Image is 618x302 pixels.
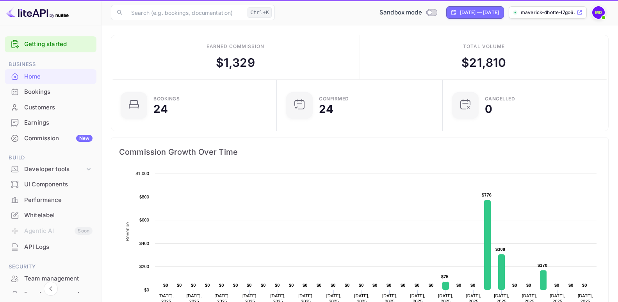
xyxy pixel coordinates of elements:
text: $170 [538,263,547,268]
text: $0 [429,283,434,288]
a: Fraud management [5,287,96,301]
text: $0 [401,283,406,288]
div: 0 [485,104,492,114]
text: $0 [233,283,238,288]
text: $776 [482,193,492,197]
span: Sandbox mode [379,8,422,17]
text: $800 [139,195,149,199]
text: $0 [219,283,224,288]
text: $0 [359,283,364,288]
a: Getting started [24,40,93,49]
a: Whitelabel [5,208,96,222]
img: LiteAPI logo [6,6,69,19]
text: $0 [275,283,280,288]
div: Getting started [5,36,96,52]
span: Business [5,60,96,69]
div: Developer tools [5,163,96,176]
text: $0 [177,283,182,288]
div: Total volume [463,43,505,50]
text: $0 [163,283,168,288]
div: CommissionNew [5,131,96,146]
text: $0 [261,283,266,288]
a: Team management [5,271,96,286]
text: $0 [526,283,531,288]
input: Search (e.g. bookings, documentation) [126,5,244,20]
text: $0 [303,283,308,288]
a: Home [5,69,96,84]
div: API Logs [5,239,96,255]
div: Performance [5,193,96,208]
text: Revenue [125,222,130,241]
div: Bookings [5,84,96,100]
text: $0 [372,283,378,288]
div: Team management [5,271,96,286]
text: $0 [345,283,350,288]
text: $0 [191,283,196,288]
text: $0 [470,283,476,288]
div: Team management [24,274,93,283]
a: Bookings [5,84,96,99]
div: UI Components [5,177,96,192]
text: $0 [554,283,559,288]
div: Bookings [24,88,93,96]
div: Earned commission [207,43,264,50]
text: $600 [139,218,149,222]
div: Bookings [153,96,180,101]
div: Commission [24,134,93,143]
div: CANCELLED [485,96,515,101]
text: $0 [331,283,336,288]
text: $400 [139,241,149,246]
text: $75 [441,274,449,279]
span: Build [5,154,96,162]
a: Customers [5,100,96,114]
text: $0 [144,288,149,292]
div: Switch to Production mode [376,8,440,17]
div: Performance [24,196,93,205]
div: UI Components [24,180,93,189]
text: $0 [247,283,252,288]
a: Performance [5,193,96,207]
div: $ 21,810 [461,54,506,71]
a: Earnings [5,115,96,130]
div: Customers [5,100,96,115]
div: Whitelabel [5,208,96,223]
text: $0 [415,283,420,288]
span: Commission Growth Over Time [119,146,600,158]
text: $200 [139,264,149,269]
text: $1,000 [135,171,149,176]
div: [DATE] — [DATE] [460,9,499,16]
div: $ 1,329 [216,54,255,71]
text: $0 [317,283,322,288]
text: $0 [582,283,587,288]
div: Earnings [24,118,93,127]
a: API Logs [5,239,96,254]
a: CommissionNew [5,131,96,145]
span: Security [5,263,96,271]
text: $308 [495,247,505,252]
div: Whitelabel [24,211,93,220]
text: $0 [456,283,461,288]
div: 24 [319,104,333,114]
a: UI Components [5,177,96,191]
div: Developer tools [24,165,85,174]
text: $0 [568,283,573,288]
div: Ctrl+K [248,7,272,18]
div: Customers [24,103,93,112]
p: maverick-dhotte-l7gc6.... [521,9,575,16]
text: $0 [512,283,517,288]
text: $0 [205,283,210,288]
img: Maverick Dhotte [592,6,605,19]
div: API Logs [24,243,93,252]
text: $0 [386,283,392,288]
div: 24 [153,104,168,114]
div: Home [24,72,93,81]
div: Fraud management [24,290,93,299]
text: $0 [289,283,294,288]
div: Confirmed [319,96,349,101]
div: New [76,135,93,142]
button: Collapse navigation [44,282,58,296]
